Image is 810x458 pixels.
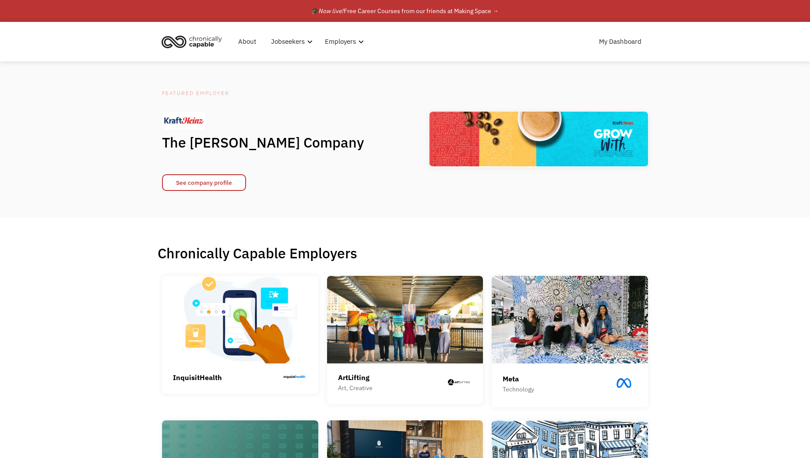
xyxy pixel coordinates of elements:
div: 🎓 Free Career Courses from our friends at Making Space → [311,6,499,16]
a: InquisitHealth [162,276,318,394]
div: Jobseekers [266,28,315,56]
div: Meta [503,373,534,384]
div: Art, Creative [338,383,373,393]
a: My Dashboard [594,28,647,56]
a: MetaTechnology [492,276,648,407]
a: home [159,32,229,51]
img: Chronically Capable logo [159,32,225,51]
h1: The [PERSON_NAME] Company [162,134,381,151]
div: Jobseekers [271,36,305,47]
a: About [233,28,261,56]
div: ArtLifting [338,372,373,383]
a: ArtLiftingArt, Creative [327,276,483,404]
div: Featured Employer [162,88,381,99]
div: Employers [320,28,366,56]
div: Technology [503,384,534,395]
em: Now live! [319,7,344,15]
h1: Chronically Capable Employers [158,244,652,262]
a: See company profile [162,174,246,191]
div: InquisitHealth [173,372,222,383]
div: Employers [325,36,356,47]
